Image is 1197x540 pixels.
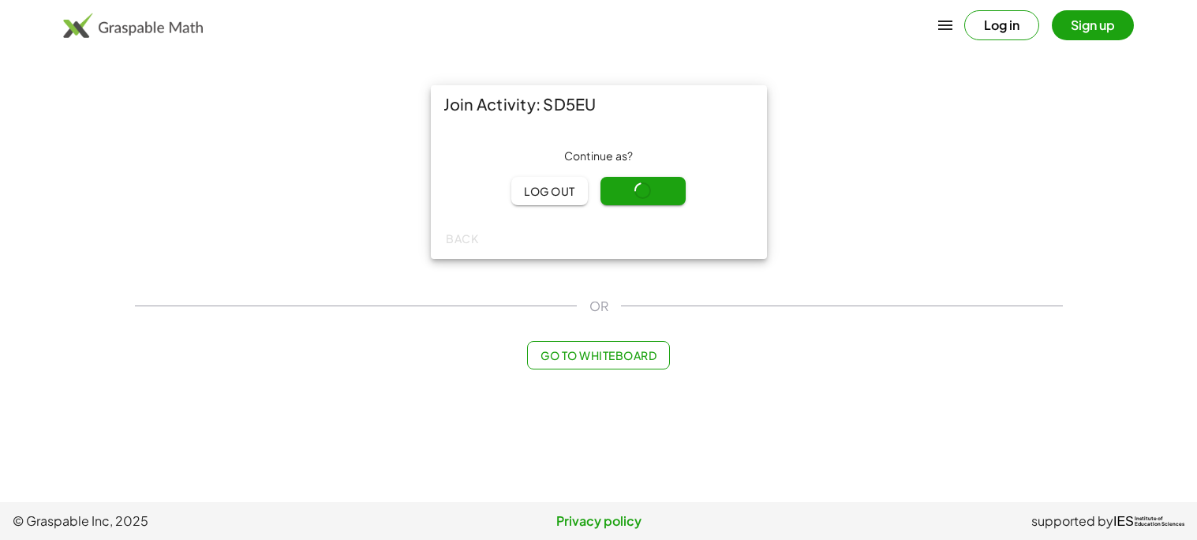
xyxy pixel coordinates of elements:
[1031,512,1113,531] span: supported by
[524,184,575,198] span: Log out
[527,341,670,369] button: Go to Whiteboard
[443,148,754,164] div: Continue as ?
[964,10,1039,40] button: Log in
[13,512,403,531] span: © Graspable Inc, 2025
[511,177,588,205] button: Log out
[431,85,767,123] div: Join Activity: SD5EU
[1113,512,1184,531] a: IESInstitute ofEducation Sciences
[1052,10,1134,40] button: Sign up
[403,512,794,531] a: Privacy policy
[1113,514,1134,529] span: IES
[1135,516,1184,527] span: Institute of Education Sciences
[541,348,656,362] span: Go to Whiteboard
[589,297,608,316] span: OR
